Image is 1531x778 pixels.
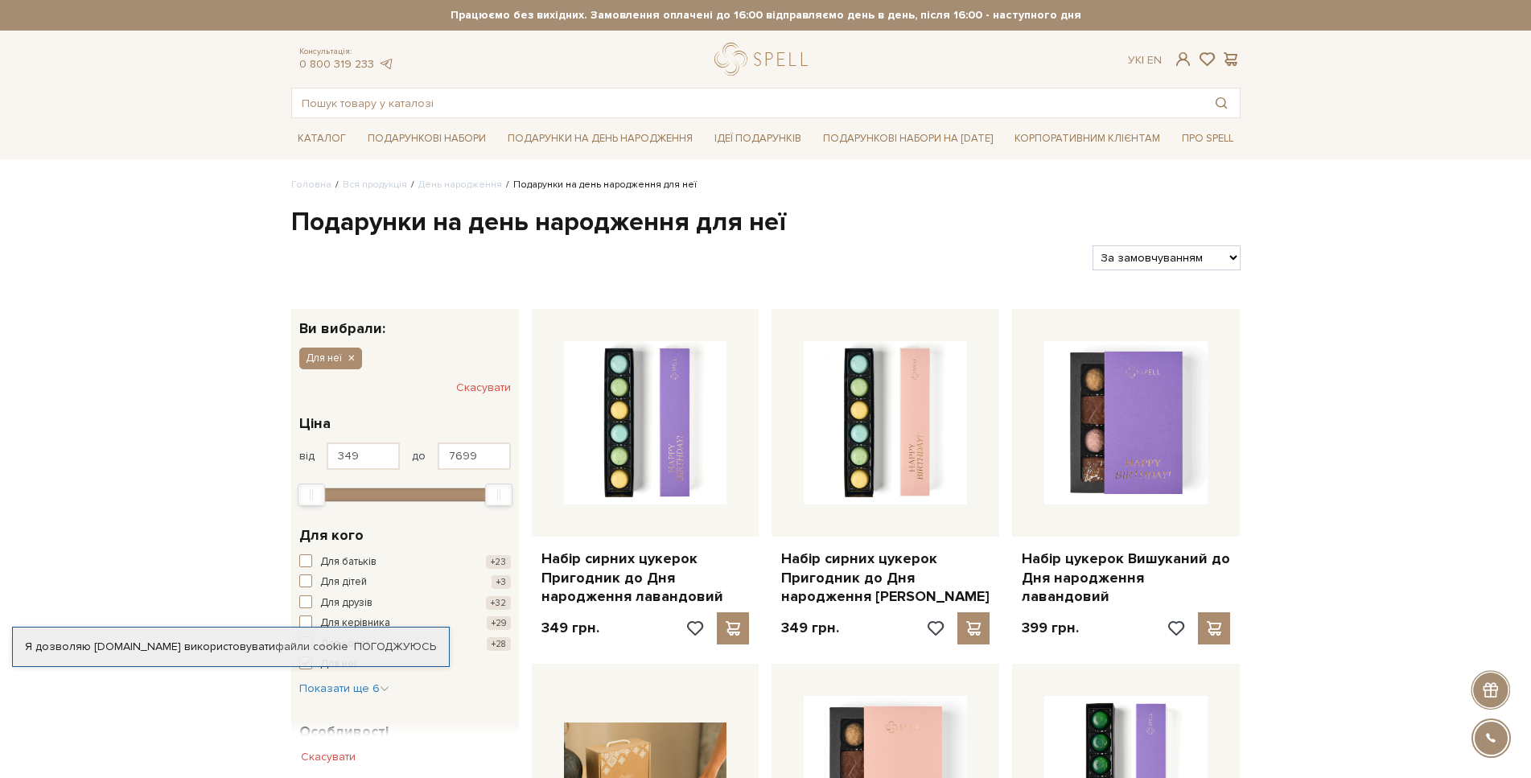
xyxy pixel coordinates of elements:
[13,640,449,654] div: Я дозволяю [DOMAIN_NAME] використовувати
[299,554,511,570] button: Для батьків +23
[354,640,436,654] a: Погоджуюсь
[817,125,999,152] a: Подарункові набори на [DATE]
[306,351,342,365] span: Для неї
[1203,89,1240,117] button: Пошук товару у каталозі
[541,550,750,606] a: Набір сирних цукерок Пригодник до Дня народження лавандовий
[1142,53,1144,67] span: |
[292,89,1203,117] input: Пошук товару у каталозі
[298,484,325,506] div: Min
[327,443,400,470] input: Ціна
[299,595,511,611] button: Для друзів +32
[299,413,331,434] span: Ціна
[418,179,502,191] a: День народження
[299,525,364,546] span: Для кого
[299,615,511,632] button: Для керівника +29
[1147,53,1162,67] a: En
[320,554,377,570] span: Для батьків
[486,555,511,569] span: +23
[291,179,331,191] a: Головна
[486,596,511,610] span: +32
[438,443,511,470] input: Ціна
[299,57,374,71] a: 0 800 319 233
[487,637,511,651] span: +28
[299,681,389,697] button: Показати ще 6
[361,126,492,151] a: Подарункові набори
[299,47,394,57] span: Консультація:
[291,206,1241,240] h1: Подарунки на день народження для неї
[781,619,839,637] p: 349 грн.
[781,550,990,606] a: Набір сирних цукерок Пригодник до Дня народження [PERSON_NAME]
[291,8,1241,23] strong: Працюємо без вихідних. Замовлення оплачені до 16:00 відправляємо день в день, після 16:00 - насту...
[456,375,511,401] button: Скасувати
[714,43,815,76] a: logo
[299,449,315,463] span: від
[275,640,348,653] a: файли cookie
[343,179,407,191] a: Вся продукція
[485,484,512,506] div: Max
[291,309,519,335] div: Ви вибрали:
[502,178,697,192] li: Подарунки на день народження для неї
[320,615,390,632] span: Для керівника
[1175,126,1240,151] a: Про Spell
[320,595,372,611] span: Для друзів
[320,574,367,591] span: Для дітей
[291,744,365,770] button: Скасувати
[299,348,362,368] button: Для неї
[412,449,426,463] span: до
[708,126,808,151] a: Ідеї подарунків
[541,619,599,637] p: 349 грн.
[378,57,394,71] a: telegram
[501,126,699,151] a: Подарунки на День народження
[1008,125,1167,152] a: Корпоративним клієнтам
[1022,550,1230,606] a: Набір цукерок Вишуканий до Дня народження лавандовий
[299,721,389,743] span: Особливості
[1128,53,1162,68] div: Ук
[299,681,389,695] span: Показати ще 6
[492,575,511,589] span: +3
[487,616,511,630] span: +29
[1022,619,1079,637] p: 399 грн.
[291,126,352,151] a: Каталог
[299,574,511,591] button: Для дітей +3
